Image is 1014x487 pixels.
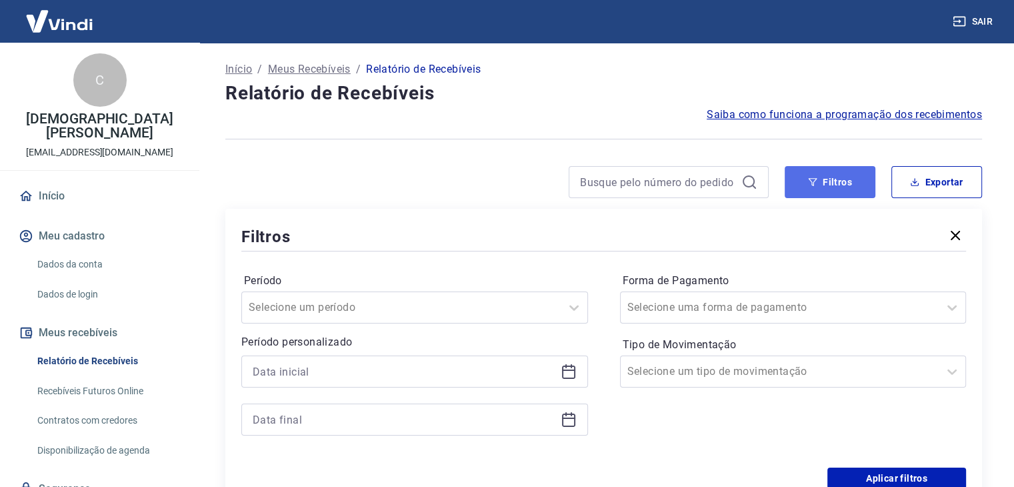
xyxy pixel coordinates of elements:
p: / [356,61,361,77]
h4: Relatório de Recebíveis [225,80,982,107]
a: Dados da conta [32,251,183,278]
p: Período personalizado [241,334,588,350]
a: Saiba como funciona a programação dos recebimentos [707,107,982,123]
button: Sair [950,9,998,34]
button: Meus recebíveis [16,318,183,348]
p: [EMAIL_ADDRESS][DOMAIN_NAME] [26,145,173,159]
a: Disponibilização de agenda [32,437,183,464]
p: Relatório de Recebíveis [366,61,481,77]
a: Dados de login [32,281,183,308]
label: Forma de Pagamento [623,273,964,289]
a: Contratos com credores [32,407,183,434]
a: Recebíveis Futuros Online [32,378,183,405]
img: Vindi [16,1,103,41]
label: Período [244,273,585,289]
input: Busque pelo número do pedido [580,172,736,192]
input: Data inicial [253,362,555,382]
h5: Filtros [241,226,291,248]
a: Início [16,181,183,211]
a: Relatório de Recebíveis [32,348,183,375]
a: Início [225,61,252,77]
button: Filtros [785,166,875,198]
p: / [257,61,262,77]
label: Tipo de Movimentação [623,337,964,353]
div: C [73,53,127,107]
button: Meu cadastro [16,221,183,251]
p: [DEMOGRAPHIC_DATA][PERSON_NAME] [11,112,189,140]
input: Data final [253,410,555,430]
a: Meus Recebíveis [268,61,351,77]
button: Exportar [891,166,982,198]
